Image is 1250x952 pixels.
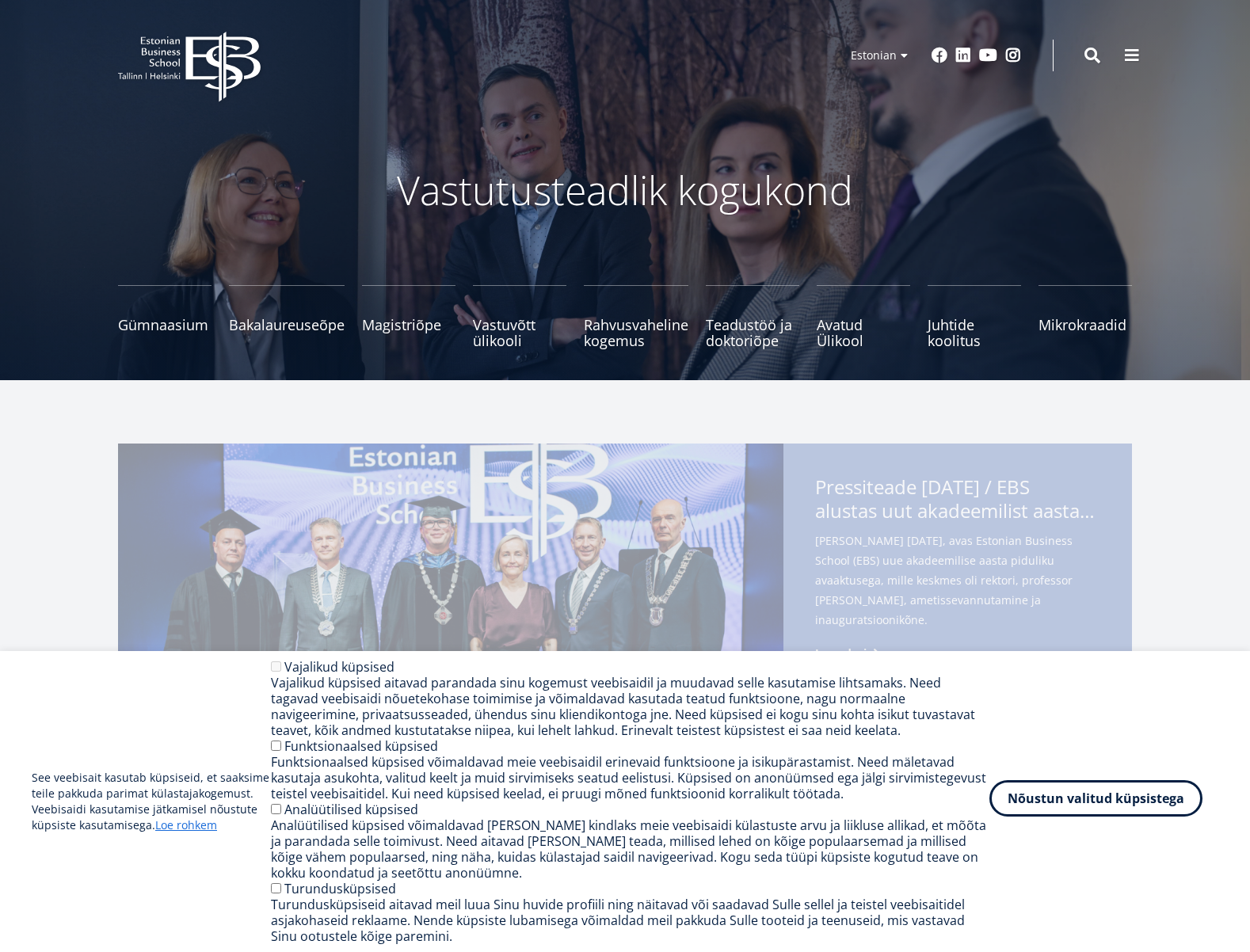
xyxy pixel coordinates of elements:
a: Teadustöö ja doktoriõpe [706,285,799,348]
span: Pressiteade [DATE] / EBS [815,475,1100,527]
p: See veebisait kasutab küpsiseid, et saaksime teile pakkuda parimat külastajakogemust. Veebisaidi ... [32,770,271,833]
div: Turundusküpsiseid aitavad meil luua Sinu huvide profiili ning näitavad või saadavad Sulle sellel ... [271,897,989,944]
span: Bakalaureuseõpe [229,317,345,333]
label: Funktsionaalsed küpsised [284,737,438,755]
img: a [118,444,783,744]
a: Mikrokraadid [1038,285,1132,348]
div: Analüütilised küpsised võimaldavad [PERSON_NAME] kindlaks meie veebisaidi külastuste arvu ja liik... [271,817,989,881]
span: Magistriõpe [362,317,455,333]
p: Vastutusteadlik kogukond [205,166,1045,214]
a: Linkedin [955,48,971,63]
span: Loe edasi [815,645,867,661]
span: Vastuvõtt ülikooli [473,317,566,348]
div: Funktsionaalsed küpsised võimaldavad meie veebisaidil erinevaid funktsioone ja isikupärastamist. ... [271,754,989,802]
div: Vajalikud küpsised aitavad parandada sinu kogemust veebisaidil ja muudavad selle kasutamise lihts... [271,675,989,738]
a: Instagram [1005,48,1021,63]
a: Loe edasi [815,645,882,661]
a: Rahvusvaheline kogemus [584,285,688,348]
span: Gümnaasium [118,317,212,333]
label: Analüütilised küpsised [284,801,418,818]
a: Juhtide koolitus [928,285,1021,348]
span: Rahvusvaheline kogemus [584,317,688,348]
span: [PERSON_NAME] [DATE], avas Estonian Business School (EBS) uue akadeemilise aasta piduliku avaaktu... [815,531,1100,655]
label: Vajalikud küpsised [284,658,394,676]
button: Nõustun valitud küpsistega [989,780,1202,817]
label: Turundusküpsised [284,880,396,897]
a: Avatud Ülikool [817,285,910,348]
a: Loe rohkem [155,817,217,833]
a: Facebook [932,48,947,63]
span: alustas uut akadeemilist aastat rektor [PERSON_NAME] ametissevannutamisega - teise ametiaja keskm... [815,499,1100,523]
a: Magistriõpe [362,285,455,348]
span: Mikrokraadid [1038,317,1132,333]
a: Youtube [979,48,997,63]
span: Teadustöö ja doktoriõpe [706,317,799,348]
span: Avatud Ülikool [817,317,910,348]
a: Bakalaureuseõpe [229,285,345,348]
a: Gümnaasium [118,285,212,348]
span: Juhtide koolitus [928,317,1021,348]
a: Vastuvõtt ülikooli [473,285,566,348]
